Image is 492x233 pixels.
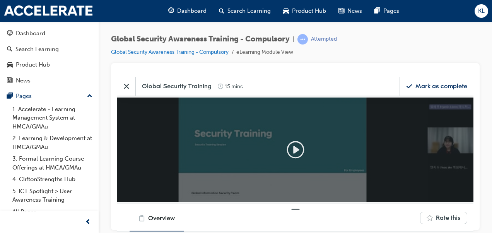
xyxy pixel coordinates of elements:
span: guage-icon [7,30,13,37]
span: Product Hub [292,7,326,15]
span: | [293,35,294,44]
img: accelerate-hmca [4,5,93,16]
span: Dashboard [177,7,207,15]
button: Pages [3,89,96,103]
div: Mark as complete [298,5,350,14]
span: up-icon [87,91,92,101]
a: 5. ICT Spotlight > User Awareness Training [9,185,96,206]
span: news-icon [7,77,13,84]
a: search-iconSearch Learning [213,3,277,19]
a: 3. Formal Learning Course Offerings at HMCA/GMAu [9,153,96,173]
a: guage-iconDashboard [162,3,213,19]
span: car-icon [7,62,13,69]
div: Product Hub [16,60,50,69]
button: DashboardSearch LearningProduct HubNews [3,25,96,89]
div: Attempted [311,36,337,43]
button: Rate this [303,135,350,147]
span: learningRecordVerb_ATTEMPT-icon [297,34,308,45]
a: News [3,74,96,88]
span: pages-icon [374,6,380,16]
div: Dashboard [16,29,45,38]
a: car-iconProduct Hub [277,3,332,19]
span: search-icon [219,6,224,16]
a: 1. Accelerate - Learning Management System at HMCA/GMAu [9,103,96,133]
span: Pages [383,7,399,15]
a: news-iconNews [332,3,368,19]
button: KL [475,4,488,18]
a: 4. CliftonStrengths Hub [9,173,96,185]
div: News [16,76,31,85]
button: Overview [12,129,67,154]
span: News [347,7,362,15]
a: Dashboard [3,26,96,41]
a: Global Security Awareness Training - Compulsory [111,49,229,55]
a: Product Hub [3,58,96,72]
a: pages-iconPages [368,3,405,19]
span: prev-icon [85,218,91,227]
a: Search Learning [3,42,96,57]
span: Global Security Training [25,5,94,14]
a: 2. Learning & Development at HMCA/GMAu [9,132,96,153]
button: Play [169,63,188,82]
span: car-icon [283,6,289,16]
div: Search Learning [15,45,59,54]
span: search-icon [7,46,12,53]
span: 15 mins [108,6,126,13]
span: guage-icon [168,6,174,16]
span: Global Security Awareness Training - Compulsory [111,35,290,44]
span: Rate this [319,136,343,145]
li: eLearning Module View [236,48,293,57]
span: Search Learning [227,7,271,15]
span: pages-icon [7,93,13,100]
span: news-icon [338,6,344,16]
span: KL [478,7,485,15]
div: Pages [16,92,32,101]
span: Overview [31,137,58,146]
a: All Pages [9,206,96,218]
